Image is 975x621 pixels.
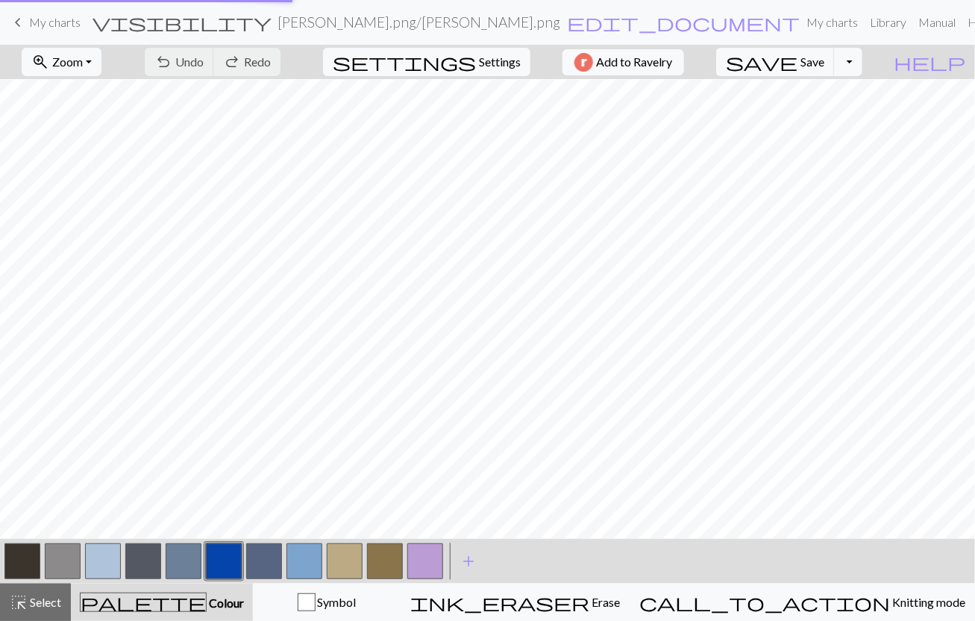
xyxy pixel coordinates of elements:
[10,592,28,613] span: highlight_alt
[9,12,27,33] span: keyboard_arrow_left
[31,52,49,72] span: zoom_in
[479,53,521,71] span: Settings
[726,52,797,72] span: save
[207,596,244,610] span: Colour
[323,48,530,76] button: SettingsSettings
[401,584,630,621] button: Erase
[574,53,593,72] img: Ravelry
[800,54,824,69] span: Save
[562,49,684,75] button: Add to Ravelry
[890,595,965,609] span: Knitting mode
[567,12,800,33] span: edit_document
[800,7,864,37] a: My charts
[333,53,476,71] i: Settings
[410,592,589,613] span: ink_eraser
[278,13,560,31] h2: [PERSON_NAME].png / [PERSON_NAME].png
[596,53,672,72] span: Add to Ravelry
[333,52,476,72] span: settings
[316,595,357,609] span: Symbol
[894,52,965,72] span: help
[22,48,101,76] button: Zoom
[28,595,61,609] span: Select
[93,12,272,33] span: visibility
[71,584,253,621] button: Colour
[460,551,477,572] span: add
[716,48,835,76] button: Save
[29,15,81,29] span: My charts
[52,54,83,69] span: Zoom
[9,10,81,35] a: My charts
[912,7,962,37] a: Manual
[589,595,620,609] span: Erase
[630,584,975,621] button: Knitting mode
[81,592,206,613] span: palette
[253,584,401,621] button: Symbol
[639,592,890,613] span: call_to_action
[864,7,912,37] a: Library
